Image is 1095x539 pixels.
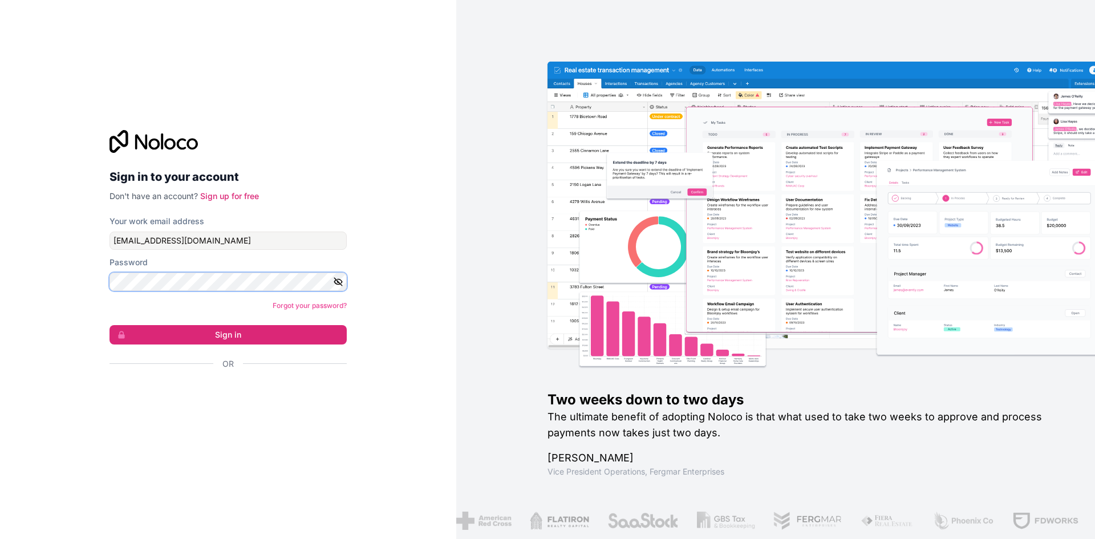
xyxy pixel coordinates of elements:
label: Your work email address [109,216,204,227]
img: /assets/saastock-C6Zbiodz.png [607,512,679,530]
h2: Sign in to your account [109,167,347,187]
span: Or [222,358,234,370]
button: Sign in [109,325,347,345]
span: Don't have an account? [109,191,198,201]
label: Password [109,257,148,268]
h1: [PERSON_NAME] [547,450,1058,466]
img: /assets/american-red-cross-BAupjrZR.png [456,512,512,530]
iframe: Sign in with Google Button [104,382,343,407]
a: Sign up for free [200,191,259,201]
h1: Vice President Operations , Fergmar Enterprises [547,466,1058,477]
input: Email address [109,232,347,250]
img: /assets/phoenix-BREaitsQ.png [932,512,994,530]
h2: The ultimate benefit of adopting Noloco is that what used to take two weeks to approve and proces... [547,409,1058,441]
img: /assets/flatiron-C8eUkumj.png [530,512,589,530]
img: /assets/fdworks-Bi04fVtw.png [1012,512,1079,530]
h1: Two weeks down to two days [547,391,1058,409]
input: Password [109,273,347,291]
a: Forgot your password? [273,301,347,310]
img: /assets/fergmar-CudnrXN5.png [773,512,843,530]
img: /assets/gbstax-C-GtDUiK.png [697,512,755,530]
img: /assets/fiera-fwj2N5v4.png [861,512,914,530]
